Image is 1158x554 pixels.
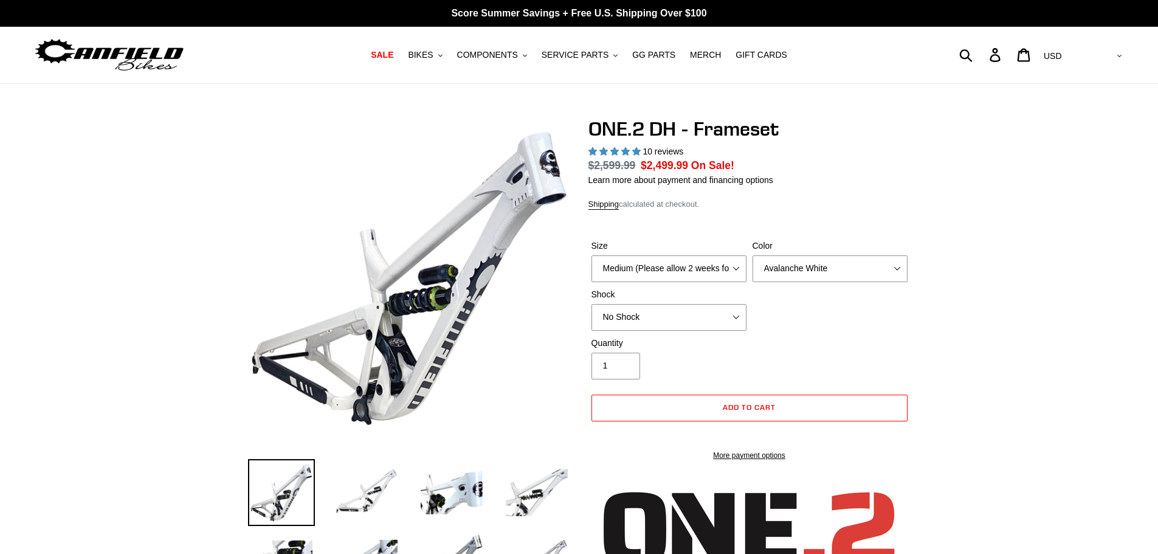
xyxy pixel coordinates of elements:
[33,36,185,74] img: Canfield Bikes
[457,50,518,60] span: COMPONENTS
[736,50,787,60] span: GIFT CARDS
[248,459,315,526] img: Load image into Gallery viewer, ONE.2 DH - Frameset
[503,459,570,526] img: Load image into Gallery viewer, ONE.2 DH - Frameset
[588,175,773,185] a: Learn more about payment and financing options
[966,41,997,68] input: Search
[365,47,399,63] a: SALE
[632,50,675,60] span: GG PARTS
[753,240,908,252] label: Color
[591,450,908,461] a: More payment options
[591,395,908,421] button: Add to cart
[684,47,727,63] a: MERCH
[451,47,533,63] button: COMPONENTS
[626,47,681,63] a: GG PARTS
[588,159,636,171] s: $2,599.99
[333,459,400,526] img: Load image into Gallery viewer, ONE.2 DH - Frameset
[729,47,793,63] a: GIFT CARDS
[402,47,448,63] button: BIKES
[591,240,746,252] label: Size
[371,50,393,60] span: SALE
[591,337,746,350] label: Quantity
[690,50,721,60] span: MERCH
[588,147,643,156] span: 5.00 stars
[418,459,485,526] img: Load image into Gallery viewer, ONE.2 DH - Frameset
[643,147,683,156] span: 10 reviews
[536,47,624,63] button: SERVICE PARTS
[691,158,734,173] span: On Sale!
[723,403,776,412] span: Add to cart
[542,50,608,60] span: SERVICE PARTS
[588,199,619,210] a: Shipping
[588,198,911,210] div: calculated at checkout.
[641,159,688,171] span: $2,499.99
[588,117,911,140] h1: ONE.2 DH - Frameset
[408,50,433,60] span: BIKES
[591,288,746,301] label: Shock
